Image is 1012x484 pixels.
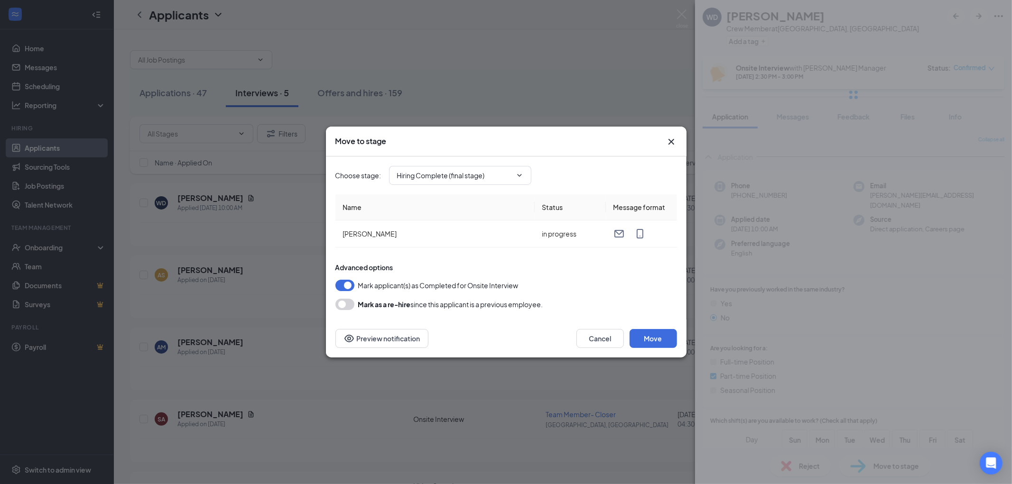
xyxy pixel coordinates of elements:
span: Choose stage : [335,170,381,181]
b: Mark as a re-hire [358,300,411,309]
button: Preview notificationEye [335,329,428,348]
div: since this applicant is a previous employee. [358,299,543,310]
svg: Eye [344,333,355,344]
th: Status [535,194,606,220]
button: Close [666,136,677,147]
svg: MobileSms [634,228,646,239]
button: Move [630,329,677,348]
div: Open Intercom Messenger [980,452,1003,475]
h3: Move to stage [335,136,387,146]
span: Mark applicant(s) as Completed for Onsite Interview [358,280,519,291]
svg: Email [613,228,625,239]
svg: ChevronDown [516,172,523,179]
td: in progress [535,220,606,247]
span: [PERSON_NAME] [343,229,397,238]
svg: Cross [666,136,677,147]
button: Cancel [576,329,624,348]
th: Message format [606,194,677,220]
div: Advanced options [335,263,677,272]
th: Name [335,194,535,220]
